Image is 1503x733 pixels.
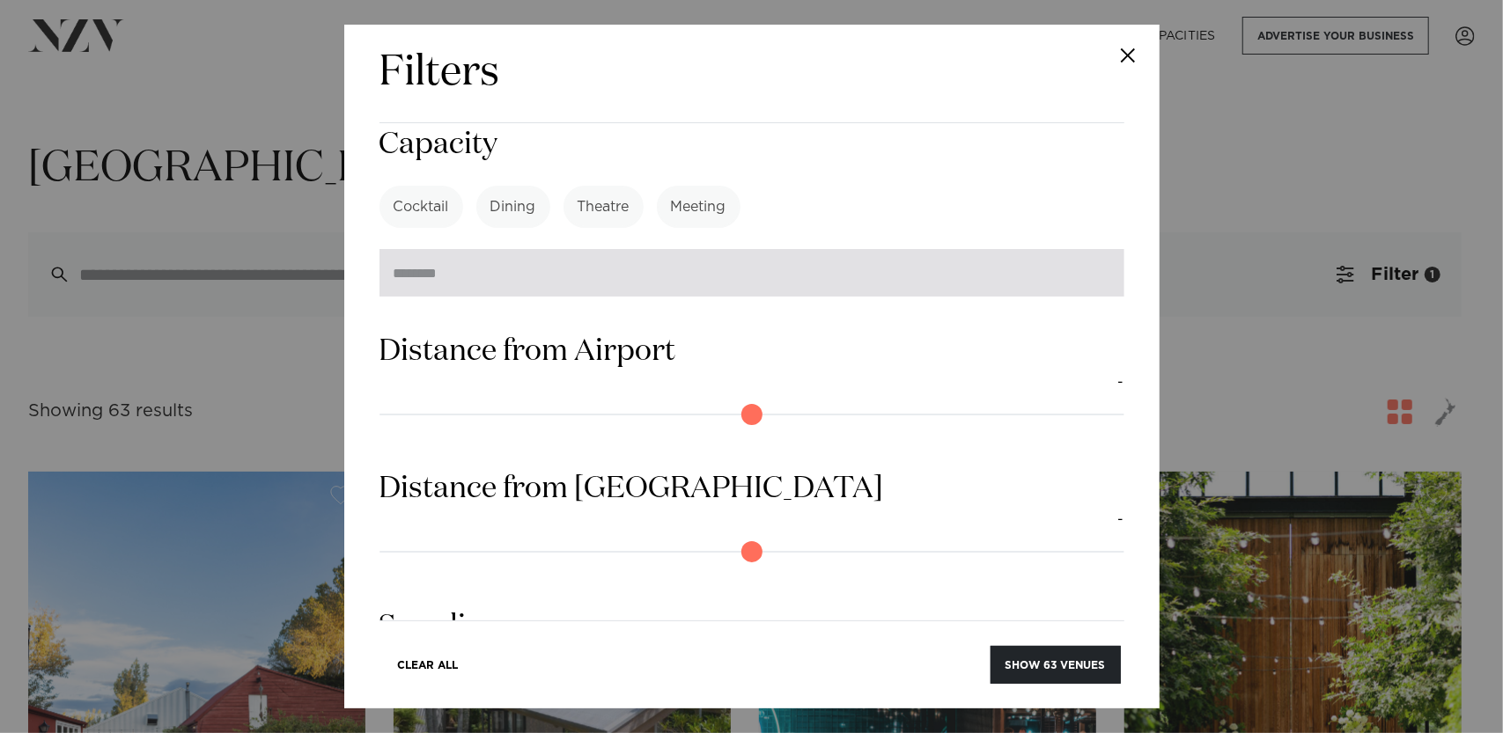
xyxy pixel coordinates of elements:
output: - [1118,509,1124,531]
output: - [1118,371,1124,393]
button: Clear All [383,646,474,684]
label: Dining [476,186,550,228]
label: Cocktail [379,186,463,228]
label: Theatre [564,186,644,228]
label: Meeting [657,186,740,228]
button: Close [1098,25,1160,86]
h3: Distance from Airport [379,332,1124,371]
h3: Capacity [379,125,1124,165]
button: Show 63 venues [991,646,1121,684]
h2: Filters [379,46,500,101]
h3: Suppliers [379,607,1124,647]
h3: Distance from [GEOGRAPHIC_DATA] [379,469,1124,509]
